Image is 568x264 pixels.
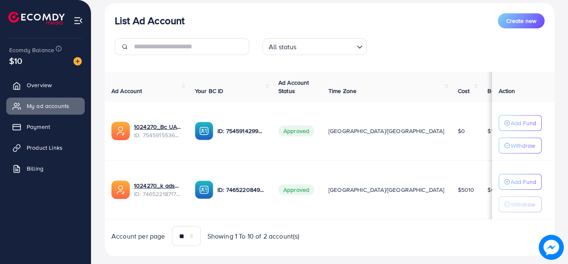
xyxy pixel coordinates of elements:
[499,87,515,95] span: Action
[27,143,63,152] span: Product Links
[458,127,465,135] span: $0
[195,87,224,95] span: Your BC ID
[506,17,536,25] span: Create new
[511,199,535,209] p: Withdraw
[134,190,182,198] span: ID: 7465221871748186128
[134,131,182,139] span: ID: 7545915536356278280
[134,123,182,140] div: <span class='underline'>1024270_Bc UAE10kkk_1756920945833</span></br>7545915536356278280
[27,123,50,131] span: Payment
[511,118,536,128] p: Add Fund
[195,181,213,199] img: ic-ba-acc.ded83a64.svg
[217,126,265,136] p: ID: 7545914299548221448
[278,126,314,136] span: Approved
[499,196,542,212] button: Withdraw
[539,235,564,260] img: image
[499,138,542,153] button: Withdraw
[27,164,43,173] span: Billing
[27,102,69,110] span: My ad accounts
[9,55,22,67] span: $10
[278,184,314,195] span: Approved
[6,118,85,135] a: Payment
[73,16,83,25] img: menu
[328,127,444,135] span: [GEOGRAPHIC_DATA]/[GEOGRAPHIC_DATA]
[299,39,353,53] input: Search for option
[458,87,470,95] span: Cost
[498,13,545,28] button: Create new
[111,87,142,95] span: Ad Account
[278,78,309,95] span: Ad Account Status
[111,181,130,199] img: ic-ads-acc.e4c84228.svg
[134,181,182,190] a: 1024270_k ads_1738132429680
[6,98,85,114] a: My ad accounts
[27,81,52,89] span: Overview
[73,57,82,65] img: image
[263,38,367,55] div: Search for option
[111,122,130,140] img: ic-ads-acc.e4c84228.svg
[8,12,65,25] img: logo
[6,139,85,156] a: Product Links
[115,15,184,27] h3: List Ad Account
[9,46,54,54] span: Ecomdy Balance
[217,185,265,195] p: ID: 7465220849314873360
[328,87,356,95] span: Time Zone
[6,77,85,93] a: Overview
[207,231,300,241] span: Showing 1 To 10 of 2 account(s)
[511,141,535,151] p: Withdraw
[195,122,213,140] img: ic-ba-acc.ded83a64.svg
[134,181,182,199] div: <span class='underline'>1024270_k ads_1738132429680</span></br>7465221871748186128
[458,186,475,194] span: $5010
[328,186,444,194] span: [GEOGRAPHIC_DATA]/[GEOGRAPHIC_DATA]
[267,41,298,53] span: All status
[499,174,542,190] button: Add Fund
[134,123,182,131] a: 1024270_Bc UAE10kkk_1756920945833
[6,160,85,177] a: Billing
[499,115,542,131] button: Add Fund
[511,177,536,187] p: Add Fund
[111,231,165,241] span: Account per page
